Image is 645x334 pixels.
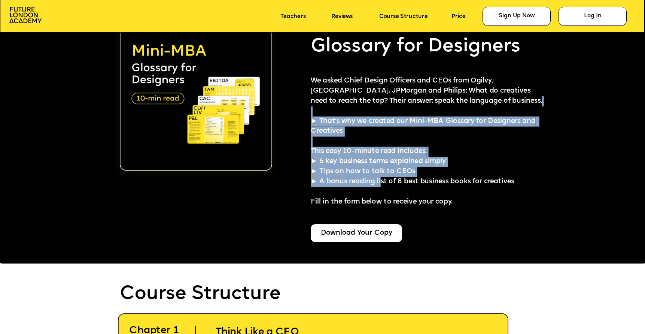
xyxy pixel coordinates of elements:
[311,37,520,56] span: Glossary for Designers
[311,77,542,135] span: We asked Chief Design Officers and CEOs from Ogilvy, [GEOGRAPHIC_DATA], JPMorgan and Philips: Wha...
[379,13,428,19] a: Course Structure
[451,13,465,19] a: Price
[331,13,353,19] a: Reviews
[120,283,422,305] p: Course Structure
[9,7,42,23] img: image-aac980e9-41de-4c2d-a048-f29dd30a0068.png
[280,13,305,19] a: Teachers
[311,148,514,205] span: This easy 10-minute read includes: ► 6 key business terms explained simply ► Tips on how to talk ...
